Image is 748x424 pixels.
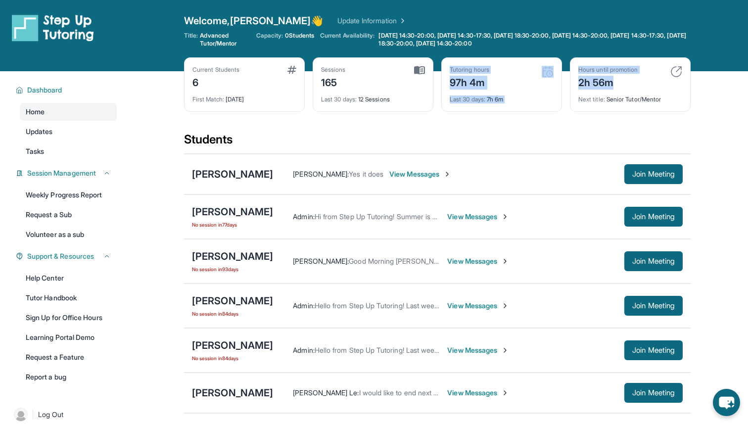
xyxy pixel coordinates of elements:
span: View Messages [389,169,451,179]
span: Capacity: [256,32,283,40]
button: Join Meeting [624,383,683,403]
span: View Messages [447,345,509,355]
div: [PERSON_NAME] [192,386,273,400]
span: Join Meeting [632,214,675,220]
div: [PERSON_NAME] [192,294,273,308]
span: Current Availability: [320,32,374,47]
a: Report a bug [20,368,117,386]
button: Support & Resources [23,251,111,261]
span: Yes it does [349,170,383,178]
button: Join Meeting [624,164,683,184]
img: Chevron-Right [501,346,509,354]
button: Session Management [23,168,111,178]
span: Join Meeting [632,303,675,309]
span: Session Management [27,168,96,178]
a: Update Information [337,16,407,26]
div: Hours until promotion [578,66,638,74]
span: [PERSON_NAME] Le : [293,388,359,397]
span: Admin : [293,301,314,310]
img: user-img [14,408,28,422]
span: View Messages [447,388,509,398]
span: I would like to end next week, [PERSON_NAME] is still ok with [DATE] [359,388,576,397]
span: View Messages [447,256,509,266]
span: No session in 84 days [192,310,273,318]
span: Good Morning [PERSON_NAME], I just emailed them now to let them know [349,257,583,265]
div: 6 [192,74,239,90]
span: [DATE] 14:30-20:00, [DATE] 14:30-17:30, [DATE] 18:30-20:00, [DATE] 14:30-20:00, [DATE] 14:30-17:3... [378,32,689,47]
span: Join Meeting [632,258,675,264]
div: 97h 4m [450,74,489,90]
span: First Match : [192,95,224,103]
div: 2h 56m [578,74,638,90]
span: Title: [184,32,198,47]
img: Chevron-Right [443,170,451,178]
span: Dashboard [27,85,62,95]
button: Join Meeting [624,251,683,271]
span: [PERSON_NAME] : [293,170,349,178]
a: Sign Up for Office Hours [20,309,117,327]
img: Chevron-Right [501,302,509,310]
a: Updates [20,123,117,141]
span: No session in 84 days [192,354,273,362]
a: Home [20,103,117,121]
span: Join Meeting [632,347,675,353]
a: Request a Feature [20,348,117,366]
div: 165 [321,74,346,90]
img: Chevron-Right [501,257,509,265]
span: View Messages [447,212,509,222]
div: Tutoring hours [450,66,489,74]
span: Welcome, [PERSON_NAME] 👋 [184,14,324,28]
img: logo [12,14,94,42]
button: chat-button [713,389,740,416]
button: Dashboard [23,85,111,95]
a: [DATE] 14:30-20:00, [DATE] 14:30-17:30, [DATE] 18:30-20:00, [DATE] 14:30-20:00, [DATE] 14:30-17:3... [376,32,691,47]
span: No session in 93 days [192,265,273,273]
button: Join Meeting [624,296,683,316]
span: [PERSON_NAME] : [293,257,349,265]
img: card [542,66,554,78]
div: Sessions [321,66,346,74]
div: [PERSON_NAME] [192,205,273,219]
div: Current Students [192,66,239,74]
img: Chevron-Right [501,213,509,221]
a: Tasks [20,142,117,160]
a: Help Center [20,269,117,287]
div: [PERSON_NAME] [192,338,273,352]
div: [PERSON_NAME] [192,167,273,181]
span: Log Out [38,410,64,420]
a: Tutor Handbook [20,289,117,307]
a: Learning Portal Demo [20,329,117,346]
div: [PERSON_NAME] [192,249,273,263]
span: Last 30 days : [321,95,357,103]
span: 0 Students [285,32,314,40]
img: card [287,66,296,74]
span: No session in 77 days [192,221,273,229]
div: [DATE] [192,90,296,103]
span: Support & Resources [27,251,94,261]
span: Tasks [26,146,44,156]
img: Chevron Right [397,16,407,26]
img: Chevron-Right [501,389,509,397]
a: Volunteer as a sub [20,226,117,243]
span: Admin : [293,212,314,221]
span: View Messages [447,301,509,311]
img: card [670,66,682,78]
span: | [32,409,34,421]
span: Updates [26,127,53,137]
span: Admin : [293,346,314,354]
span: Advanced Tutor/Mentor [200,32,250,47]
a: Weekly Progress Report [20,186,117,204]
div: Senior Tutor/Mentor [578,90,682,103]
span: Home [26,107,45,117]
button: Join Meeting [624,340,683,360]
img: card [414,66,425,75]
div: 12 Sessions [321,90,425,103]
div: 7h 6m [450,90,554,103]
div: Students [184,132,691,153]
span: Last 30 days : [450,95,485,103]
span: Next title : [578,95,605,103]
span: Join Meeting [632,171,675,177]
span: Join Meeting [632,390,675,396]
a: Request a Sub [20,206,117,224]
button: Join Meeting [624,207,683,227]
